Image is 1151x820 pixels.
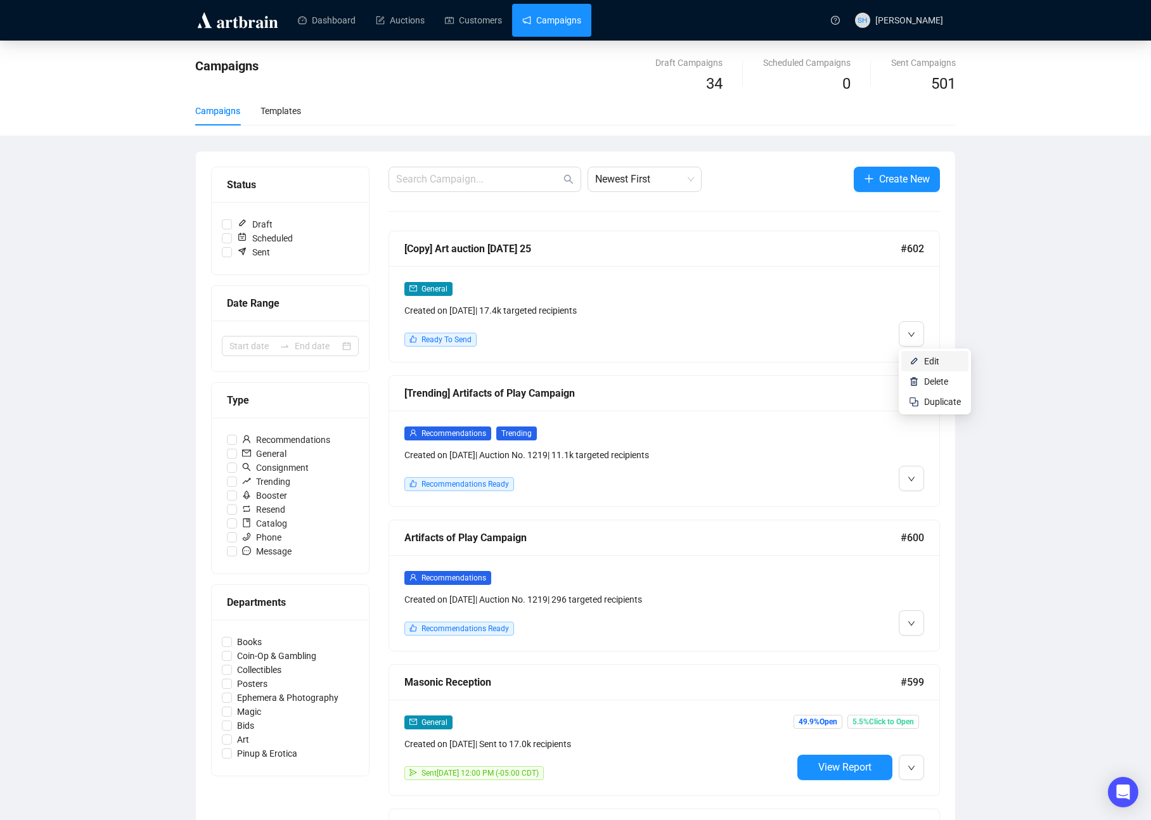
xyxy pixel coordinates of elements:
div: [Copy] Art auction [DATE] 25 [404,241,901,257]
span: Magic [232,705,266,719]
span: Draft [232,217,278,231]
a: [Copy] Art auction [DATE] 25#602mailGeneralCreated on [DATE]| 17.4k targeted recipientslikeReady ... [389,231,940,362]
span: Art [232,733,254,746]
span: retweet [242,504,251,513]
span: book [242,518,251,527]
span: Books [232,635,267,649]
span: down [908,764,915,772]
div: Type [227,392,354,408]
span: Scheduled [232,231,298,245]
img: svg+xml;base64,PHN2ZyB4bWxucz0iaHR0cDovL3d3dy53My5vcmcvMjAwMC9zdmciIHhtbG5zOnhsaW5rPSJodHRwOi8vd3... [909,356,919,366]
span: Recommendations [421,429,486,438]
div: Templates [260,104,301,118]
span: SH [858,14,867,26]
span: search [242,463,251,471]
div: Created on [DATE] | 17.4k targeted recipients [404,304,792,317]
span: Phone [237,530,286,544]
span: View Report [818,761,871,773]
span: Recommendations [421,573,486,582]
span: mail [409,285,417,292]
span: Recommendations Ready [421,480,509,489]
a: Dashboard [298,4,356,37]
span: Resend [237,503,290,516]
span: Newest First [595,167,694,191]
span: mail [242,449,251,458]
span: rise [242,477,251,485]
div: Created on [DATE] | Auction No. 1219 | 11.1k targeted recipients [404,448,792,462]
div: Created on [DATE] | Sent to 17.0k recipients [404,737,792,751]
span: Edit [924,356,939,366]
span: swap-right [280,341,290,351]
span: mail [409,718,417,726]
span: Coin-Op & Gambling [232,649,321,663]
span: Message [237,544,297,558]
span: 501 [931,75,956,93]
span: Sent [DATE] 12:00 PM (-05:00 CDT) [421,769,539,778]
span: Ready To Send [421,335,472,344]
div: Sent Campaigns [891,56,956,70]
span: Bids [232,719,259,733]
input: Search Campaign... [396,172,561,187]
span: Consignment [237,461,314,475]
div: Date Range [227,295,354,311]
span: user [242,435,251,444]
span: question-circle [831,16,840,25]
span: Posters [232,677,273,691]
span: user [409,429,417,437]
span: 5.5% Click to Open [847,715,919,729]
span: #599 [901,674,924,690]
span: send [409,769,417,776]
div: Masonic Reception [404,674,901,690]
div: Scheduled Campaigns [763,56,851,70]
div: Created on [DATE] | Auction No. 1219 | 296 targeted recipients [404,593,792,606]
span: to [280,341,290,351]
span: message [242,546,251,555]
span: Collectibles [232,663,286,677]
span: like [409,480,417,487]
div: Open Intercom Messenger [1108,777,1138,807]
span: Recommendations [237,433,335,447]
span: Trending [496,426,537,440]
button: View Report [797,755,892,780]
input: Start date [229,339,274,353]
img: svg+xml;base64,PHN2ZyB4bWxucz0iaHR0cDovL3d3dy53My5vcmcvMjAwMC9zdmciIHhtbG5zOnhsaW5rPSJodHRwOi8vd3... [909,376,919,387]
a: Customers [445,4,502,37]
span: like [409,335,417,343]
span: down [908,620,915,627]
span: #600 [901,530,924,546]
span: search [563,174,574,184]
span: down [908,331,915,338]
span: General [421,285,447,293]
span: Recommendations Ready [421,624,509,633]
span: Create New [879,171,930,187]
img: svg+xml;base64,PHN2ZyB4bWxucz0iaHR0cDovL3d3dy53My5vcmcvMjAwMC9zdmciIHdpZHRoPSIyNCIgaGVpZ2h0PSIyNC... [909,397,919,407]
div: [Trending] Artifacts of Play Campaign [404,385,901,401]
span: down [908,475,915,483]
span: Trending [237,475,295,489]
span: Sent [232,245,275,259]
button: Create New [854,167,940,192]
a: Artifacts of Play Campaign#600userRecommendationsCreated on [DATE]| Auction No. 1219| 296 targete... [389,520,940,651]
a: Masonic Reception#599mailGeneralCreated on [DATE]| Sent to 17.0k recipientssendSent[DATE] 12:00 P... [389,664,940,796]
div: Draft Campaigns [655,56,723,70]
span: General [421,718,447,727]
span: #602 [901,241,924,257]
a: [Trending] Artifacts of Play Campaign#601userRecommendationsTrendingCreated on [DATE]| Auction No... [389,375,940,507]
span: Duplicate [924,397,961,407]
span: General [237,447,292,461]
div: Campaigns [195,104,240,118]
div: Status [227,177,354,193]
span: plus [864,174,874,184]
span: user [409,573,417,581]
span: [PERSON_NAME] [875,15,943,25]
div: Artifacts of Play Campaign [404,530,901,546]
a: Campaigns [522,4,581,37]
span: 34 [706,75,723,93]
span: Catalog [237,516,292,530]
span: like [409,624,417,632]
span: 49.9% Open [794,715,842,729]
div: Departments [227,594,354,610]
input: End date [295,339,340,353]
span: Delete [924,376,948,387]
span: 0 [842,75,851,93]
